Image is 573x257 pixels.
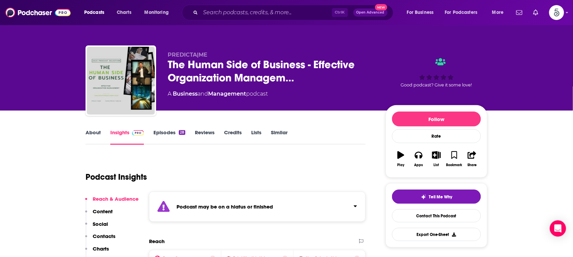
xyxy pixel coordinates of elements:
img: The Human Side of Business - Effective Organization Management [87,47,155,115]
button: Follow [392,112,481,126]
button: open menu [487,7,512,18]
a: Contact This Podcast [392,209,481,222]
button: Export One-Sheet [392,228,481,241]
a: Lists [251,129,261,145]
span: Ctrl K [332,8,348,17]
span: Good podcast? Give it some love! [401,82,472,87]
span: For Business [407,8,434,17]
button: List [428,147,445,171]
span: For Podcasters [445,8,478,17]
a: Business [173,91,198,97]
a: Credits [224,129,242,145]
span: Tell Me Why [429,194,452,200]
span: PREDICTA|ME [168,52,207,58]
span: Podcasts [84,8,104,17]
button: Open AdvancedNew [353,8,388,17]
button: open menu [140,7,178,18]
a: Episodes28 [153,129,185,145]
strong: Podcast may be on a hiatus or finished [177,203,273,210]
a: About [86,129,101,145]
span: Logged in as Spiral5-G2 [549,5,564,20]
span: and [198,91,208,97]
p: Contacts [93,233,115,239]
img: Podchaser - Follow, Share and Rate Podcasts [5,6,71,19]
a: Management [208,91,246,97]
span: More [492,8,504,17]
input: Search podcasts, credits, & more... [201,7,332,18]
span: New [375,4,387,11]
h2: Reach [149,238,165,244]
button: Play [392,147,410,171]
div: Bookmark [446,163,462,167]
div: 28 [179,130,185,135]
button: Social [85,221,108,233]
div: Search podcasts, credits, & more... [188,5,400,20]
button: Reach & Audience [85,196,138,208]
a: InsightsPodchaser Pro [110,129,144,145]
p: Social [93,221,108,227]
a: Charts [112,7,135,18]
div: List [434,163,439,167]
div: Apps [414,163,423,167]
button: Show profile menu [549,5,564,20]
button: open menu [79,7,113,18]
p: Charts [93,245,109,252]
section: Click to expand status details [149,192,366,222]
div: Rate [392,129,481,143]
span: Open Advanced [356,11,385,14]
button: Contacts [85,233,115,245]
a: Show notifications dropdown [514,7,525,18]
a: Similar [271,129,288,145]
button: Apps [410,147,427,171]
img: tell me why sparkle [421,194,426,200]
p: Content [93,208,113,215]
span: Charts [117,8,131,17]
div: Share [467,163,477,167]
a: Show notifications dropdown [531,7,541,18]
div: Play [398,163,405,167]
button: Content [85,208,113,221]
span: Monitoring [145,8,169,17]
button: tell me why sparkleTell Me Why [392,190,481,204]
a: Reviews [195,129,215,145]
img: User Profile [549,5,564,20]
img: Podchaser Pro [132,130,144,136]
div: Good podcast? Give it some love! [386,52,487,94]
h1: Podcast Insights [86,172,147,182]
button: Bookmark [445,147,463,171]
button: Share [463,147,481,171]
div: Open Intercom Messenger [550,220,566,237]
p: Reach & Audience [93,196,138,202]
div: A podcast [168,90,268,98]
button: open menu [441,7,487,18]
button: open menu [402,7,442,18]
